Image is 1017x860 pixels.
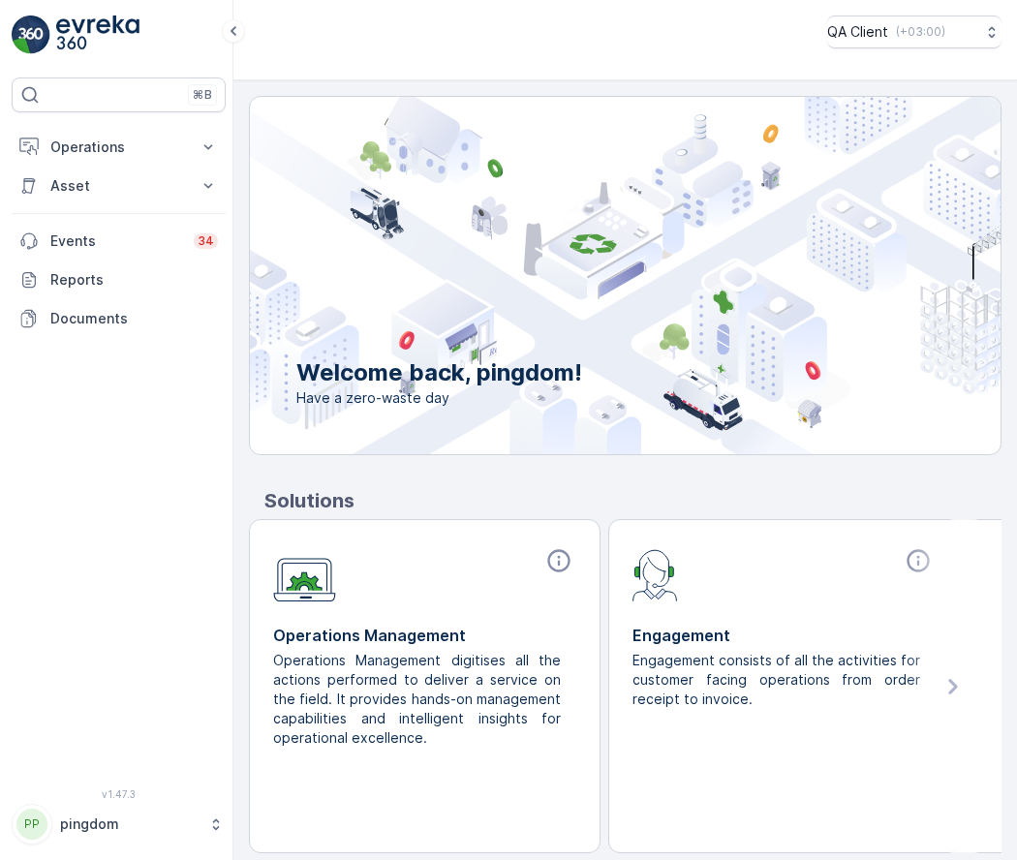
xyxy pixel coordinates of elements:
button: Asset [12,167,226,205]
p: Engagement consists of all the activities for customer facing operations from order receipt to in... [632,651,920,709]
p: ( +03:00 ) [896,24,945,40]
img: city illustration [163,97,1001,454]
p: 34 [198,233,214,249]
a: Events34 [12,222,226,261]
a: Documents [12,299,226,338]
p: Reports [50,270,218,290]
span: Have a zero-waste day [296,388,582,408]
img: module-icon [632,547,678,601]
p: QA Client [827,22,888,42]
div: PP [16,809,47,840]
p: Asset [50,176,187,196]
span: v 1.47.3 [12,788,226,800]
button: Operations [12,128,226,167]
p: Operations Management [273,624,576,647]
p: Solutions [264,486,1002,515]
p: Operations Management digitises all the actions performed to deliver a service on the field. It p... [273,651,561,748]
button: QA Client(+03:00) [827,15,1002,48]
img: logo_light-DOdMpM7g.png [56,15,139,54]
p: Documents [50,309,218,328]
p: ⌘B [193,87,212,103]
p: Events [50,231,182,251]
button: PPpingdom [12,804,226,845]
p: pingdom [60,814,199,834]
p: Engagement [632,624,936,647]
a: Reports [12,261,226,299]
img: module-icon [273,547,336,602]
p: Operations [50,138,187,157]
p: Welcome back, pingdom! [296,357,582,388]
img: logo [12,15,50,54]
